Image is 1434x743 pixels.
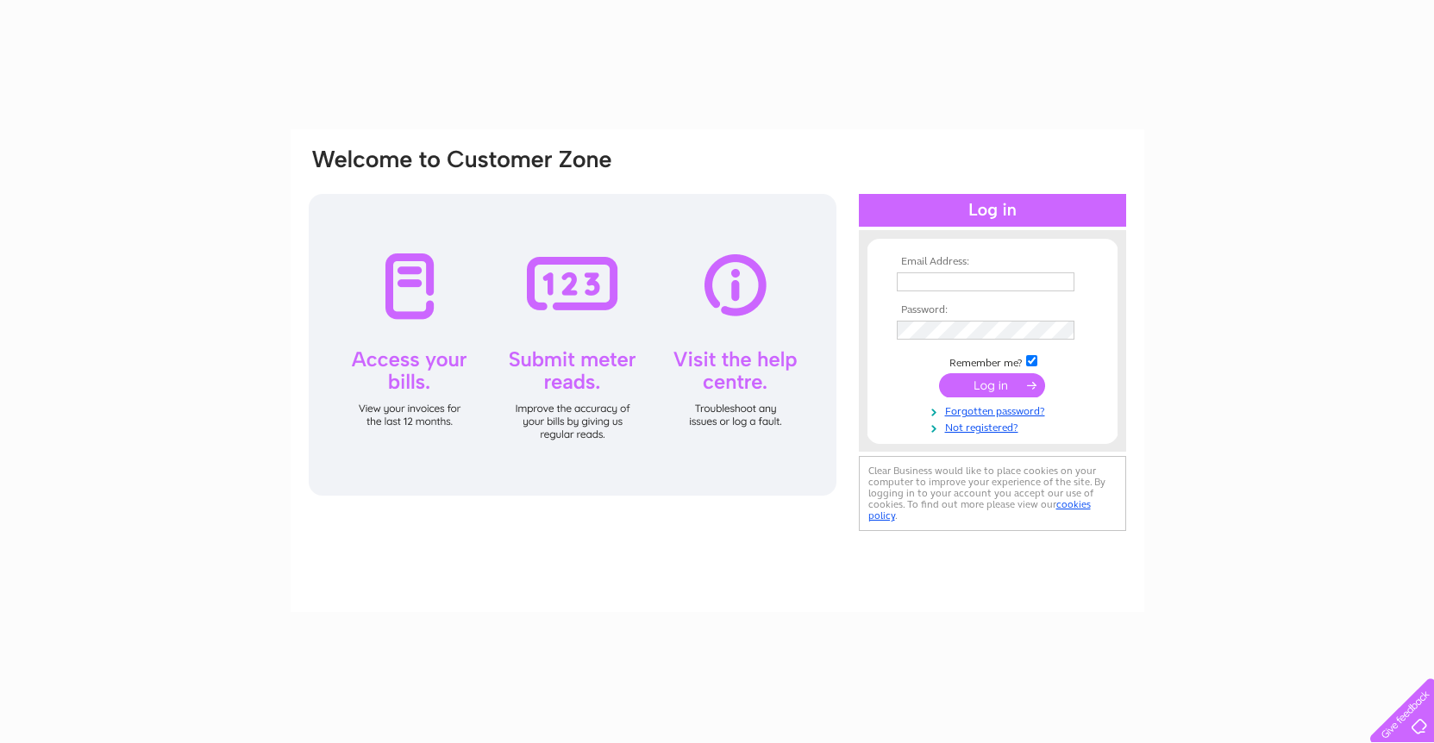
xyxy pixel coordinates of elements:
[892,304,1093,316] th: Password:
[868,498,1091,521] a: cookies policy
[897,402,1093,418] a: Forgotten password?
[892,353,1093,370] td: Remember me?
[859,456,1126,531] div: Clear Business would like to place cookies on your computer to improve your experience of the sit...
[892,256,1093,268] th: Email Address:
[897,418,1093,434] a: Not registered?
[939,373,1045,397] input: Submit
